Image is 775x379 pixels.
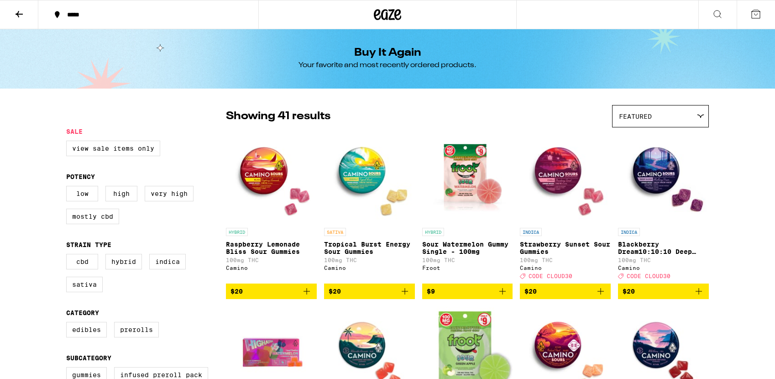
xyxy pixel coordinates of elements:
p: Showing 41 results [226,109,330,124]
a: Open page for Tropical Burst Energy Sour Gummies from Camino [324,132,415,284]
a: Open page for Sour Watermelon Gummy Single - 100mg from Froot [422,132,513,284]
label: Mostly CBD [66,209,119,224]
div: Your favorite and most recently ordered products. [298,60,477,70]
p: 100mg THC [324,257,415,263]
span: $20 [524,288,537,295]
label: Low [66,186,98,201]
legend: Sale [66,128,83,135]
p: 100mg THC [226,257,317,263]
img: Camino - Blackberry Dream10:10:10 Deep Sleep Gummies [618,132,709,223]
label: Sativa [66,277,103,292]
label: CBD [66,254,98,269]
p: HYBRID [422,228,444,236]
p: INDICA [520,228,542,236]
div: Camino [618,265,709,271]
legend: Category [66,309,99,316]
label: Prerolls [114,322,159,337]
p: 100mg THC [520,257,611,263]
span: $9 [427,288,435,295]
legend: Potency [66,173,95,180]
div: Camino [226,265,317,271]
button: Add to bag [226,284,317,299]
label: Hybrid [105,254,142,269]
p: HYBRID [226,228,248,236]
label: High [105,186,137,201]
img: Camino - Strawberry Sunset Sour Gummies [520,132,611,223]
span: $20 [329,288,341,295]
p: 100mg THC [618,257,709,263]
p: Strawberry Sunset Sour Gummies [520,241,611,255]
p: Raspberry Lemonade Bliss Sour Gummies [226,241,317,255]
span: CODE CLOUD30 [529,273,572,279]
p: SATIVA [324,228,346,236]
legend: Strain Type [66,241,111,248]
a: Open page for Blackberry Dream10:10:10 Deep Sleep Gummies from Camino [618,132,709,284]
label: Very High [145,186,194,201]
label: View Sale Items Only [66,141,160,156]
a: Open page for Strawberry Sunset Sour Gummies from Camino [520,132,611,284]
button: Add to bag [422,284,513,299]
span: $20 [623,288,635,295]
div: Froot [422,265,513,271]
p: INDICA [618,228,640,236]
div: Camino [324,265,415,271]
button: Add to bag [520,284,611,299]
button: Add to bag [324,284,415,299]
h1: Buy It Again [354,47,421,58]
span: $20 [230,288,243,295]
span: Featured [619,113,652,120]
div: Camino [520,265,611,271]
p: Sour Watermelon Gummy Single - 100mg [422,241,513,255]
img: Camino - Tropical Burst Energy Sour Gummies [324,132,415,223]
p: Tropical Burst Energy Sour Gummies [324,241,415,255]
p: Blackberry Dream10:10:10 Deep Sleep Gummies [618,241,709,255]
span: CODE CLOUD30 [627,273,670,279]
label: Indica [149,254,186,269]
a: Open page for Raspberry Lemonade Bliss Sour Gummies from Camino [226,132,317,284]
p: 100mg THC [422,257,513,263]
img: Camino - Raspberry Lemonade Bliss Sour Gummies [226,132,317,223]
img: Froot - Sour Watermelon Gummy Single - 100mg [422,132,513,223]
label: Edibles [66,322,107,337]
button: Add to bag [618,284,709,299]
legend: Subcategory [66,354,111,362]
